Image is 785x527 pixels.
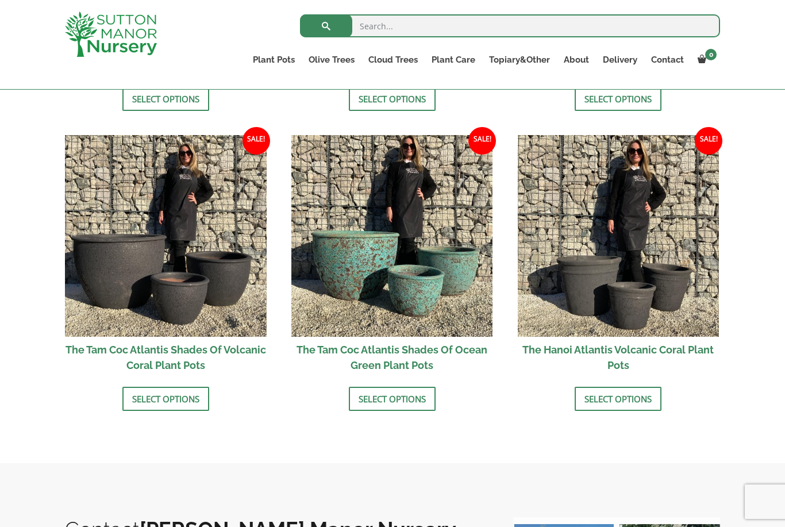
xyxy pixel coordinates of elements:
span: Sale! [468,127,496,155]
a: Plant Pots [246,52,302,68]
a: Sale! The Hanoi Atlantis Volcanic Coral Plant Pots [518,135,719,378]
img: logo [65,11,157,57]
span: 0 [705,49,717,60]
a: Contact [644,52,691,68]
a: Select options for “The Hanoi Atlantis Volcanic Coral Plant Pots” [575,387,661,411]
h2: The Tam Coc Atlantis Shades Of Volcanic Coral Plant Pots [65,337,267,378]
h2: The Hanoi Atlantis Volcanic Coral Plant Pots [518,337,719,378]
a: Select options for “The Tam Coc Atlantis Shades Of Volcanic Coral Plant Pots” [122,387,209,411]
img: The Tam Coc Atlantis Shades Of Ocean Green Plant Pots [291,135,493,337]
a: Select options for “The Tam Coc Atlantis Shades Of White Plant Pots” [122,87,209,111]
img: The Tam Coc Atlantis Shades Of Volcanic Coral Plant Pots [65,135,267,337]
a: Select options for “The Tam Coc Atlantis Shades Of Ocean Green Plant Pots” [349,387,436,411]
a: Olive Trees [302,52,361,68]
h2: The Tam Coc Atlantis Shades Of Ocean Green Plant Pots [291,337,493,378]
a: Sale! The Tam Coc Atlantis Shades Of Volcanic Coral Plant Pots [65,135,267,378]
input: Search... [300,14,720,37]
a: Cloud Trees [361,52,425,68]
a: Delivery [596,52,644,68]
span: Sale! [695,127,722,155]
img: The Hanoi Atlantis Volcanic Coral Plant Pots [518,135,719,337]
span: Sale! [243,127,270,155]
a: Sale! The Tam Coc Atlantis Shades Of Ocean Green Plant Pots [291,135,493,378]
a: Select options for “The Tam Coc Atlantis Shades Of Ocean Blue Plant Pots” [575,87,661,111]
a: Topiary&Other [482,52,557,68]
a: Select options for “The Tam Coc Atlantis Shades Of Grey Plant Pots” [349,87,436,111]
a: Plant Care [425,52,482,68]
a: About [557,52,596,68]
a: 0 [691,52,720,68]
